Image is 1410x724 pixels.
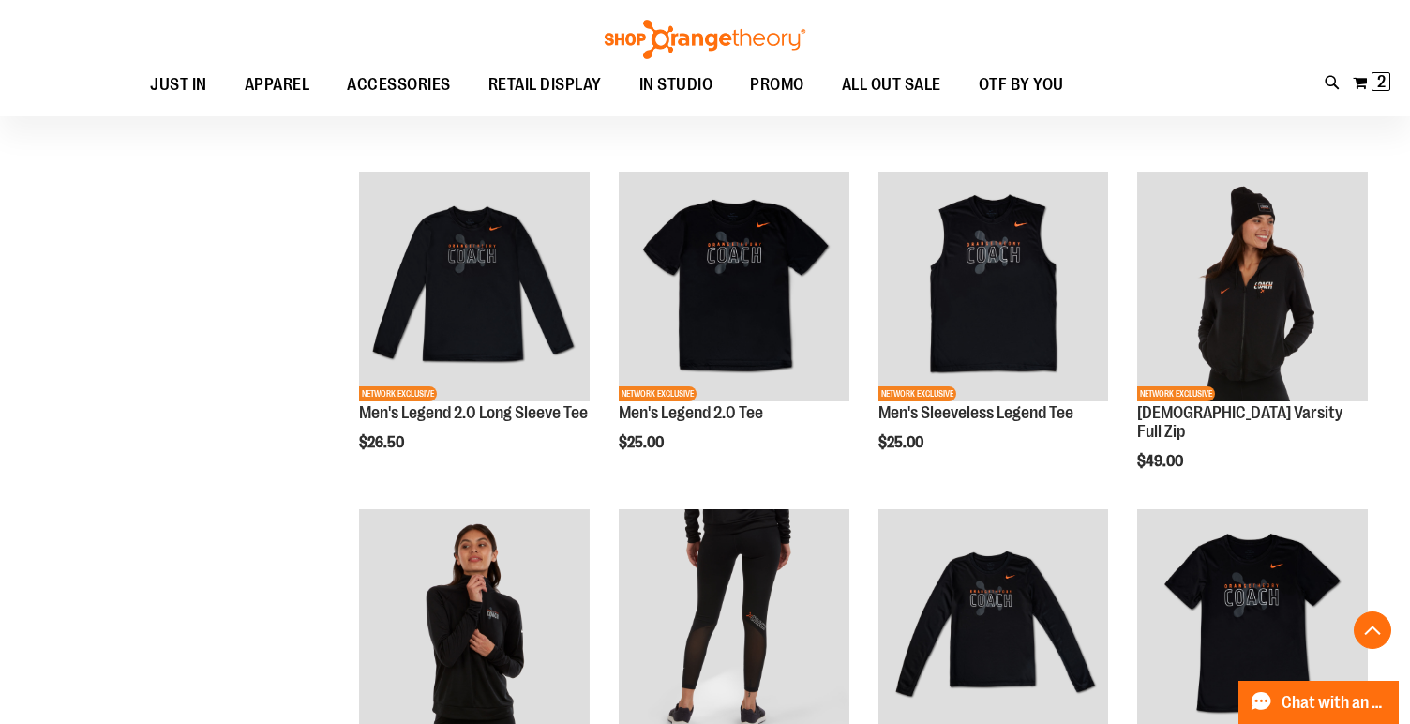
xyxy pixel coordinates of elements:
[1238,681,1400,724] button: Chat with an Expert
[1137,386,1215,401] span: NETWORK EXCLUSIVE
[359,172,590,402] img: OTF Mens Coach FA23 Legend 2.0 LS Tee - Black primary image
[602,20,808,59] img: Shop Orangetheory
[842,64,941,106] span: ALL OUT SALE
[350,162,599,499] div: product
[1128,162,1377,518] div: product
[1354,611,1391,649] button: Back To Top
[878,172,1109,405] a: OTF Mens Coach FA23 Legend Sleeveless Tee - Black primary imageNETWORK EXCLUSIVE
[1137,453,1186,470] span: $49.00
[619,434,667,451] span: $25.00
[609,162,859,499] div: product
[979,64,1064,106] span: OTF BY YOU
[359,403,588,422] a: Men's Legend 2.0 Long Sleeve Tee
[359,434,407,451] span: $26.50
[245,64,310,106] span: APPAREL
[1282,694,1387,712] span: Chat with an Expert
[878,172,1109,402] img: OTF Mens Coach FA23 Legend Sleeveless Tee - Black primary image
[359,386,437,401] span: NETWORK EXCLUSIVE
[488,64,602,106] span: RETAIL DISPLAY
[878,403,1073,422] a: Men's Sleeveless Legend Tee
[1377,72,1386,91] span: 2
[1137,172,1368,402] img: OTF Ladies Coach FA23 Varsity Full Zip - Black primary image
[619,172,849,402] img: OTF Mens Coach FA23 Legend 2.0 SS Tee - Black primary image
[359,172,590,405] a: OTF Mens Coach FA23 Legend 2.0 LS Tee - Black primary imageNETWORK EXCLUSIVE
[347,64,451,106] span: ACCESSORIES
[150,64,207,106] span: JUST IN
[1137,403,1342,441] a: [DEMOGRAPHIC_DATA] Varsity Full Zip
[878,434,926,451] span: $25.00
[619,172,849,405] a: OTF Mens Coach FA23 Legend 2.0 SS Tee - Black primary imageNETWORK EXCLUSIVE
[869,162,1118,499] div: product
[619,386,697,401] span: NETWORK EXCLUSIVE
[1137,172,1368,405] a: OTF Ladies Coach FA23 Varsity Full Zip - Black primary imageNETWORK EXCLUSIVE
[878,386,956,401] span: NETWORK EXCLUSIVE
[639,64,713,106] span: IN STUDIO
[750,64,804,106] span: PROMO
[619,403,763,422] a: Men's Legend 2.0 Tee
